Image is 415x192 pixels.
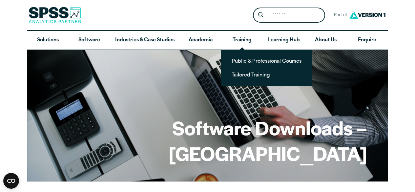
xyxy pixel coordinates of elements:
a: About Us [305,31,346,50]
nav: Desktop version of site main menu [27,31,388,50]
span: Part of [330,11,348,20]
h1: Software Downloads – [GEOGRAPHIC_DATA] [48,115,367,166]
a: Solutions [27,31,69,50]
a: Tailored Training [226,69,307,81]
a: Training [221,31,262,50]
ul: Training [221,50,312,86]
a: Academia [180,31,221,50]
button: Search magnifying glass icon [255,9,267,21]
img: Version1 Logo [348,9,387,21]
button: Open CMP widget [3,173,19,189]
a: Enquire [346,31,388,50]
svg: Search magnifying glass icon [258,12,263,18]
a: Learning Hub [263,31,305,50]
a: Public & Professional Courses [226,55,307,67]
form: Site Header Search Form [253,8,325,23]
img: SPSS Analytics Partner [29,7,81,23]
a: Software [69,31,110,50]
a: Industries & Case Studies [110,31,180,50]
